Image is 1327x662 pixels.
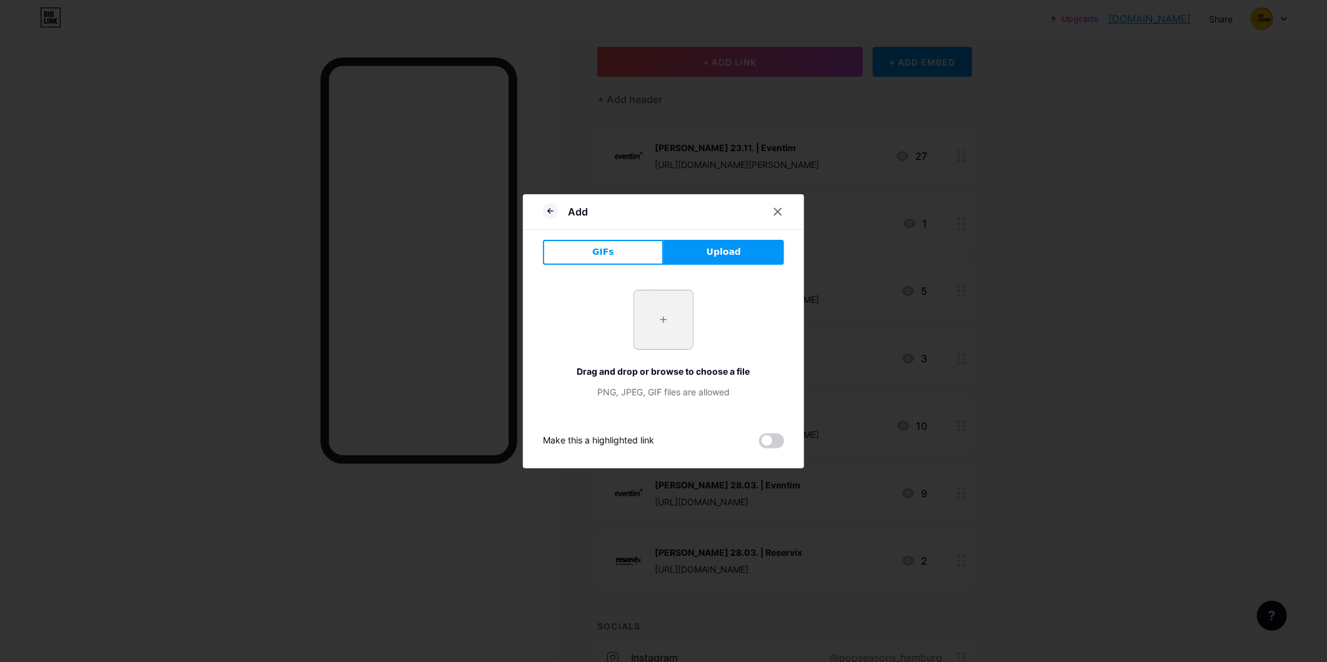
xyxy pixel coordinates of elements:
button: GIFs [543,240,663,265]
button: Upload [663,240,784,265]
span: GIFs [592,245,614,259]
div: Make this a highlighted link [543,433,654,448]
div: Drag and drop or browse to choose a file [543,365,784,378]
div: Add [568,204,588,219]
span: Upload [707,245,741,259]
div: PNG, JPEG, GIF files are allowed [543,385,784,398]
